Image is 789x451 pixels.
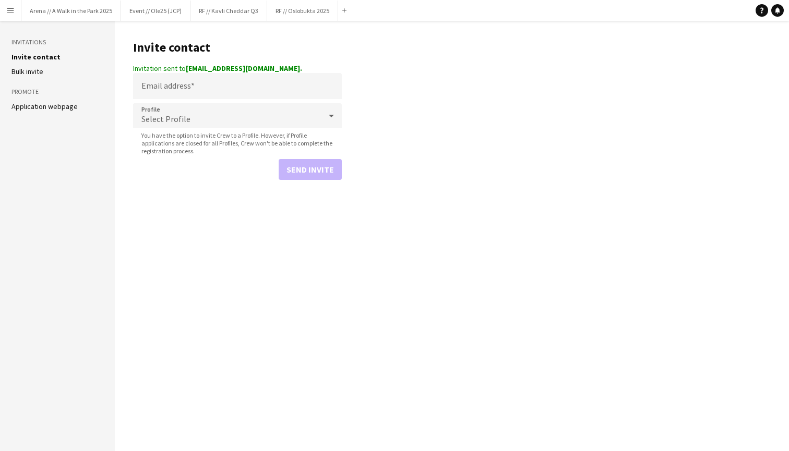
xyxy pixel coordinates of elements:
[190,1,267,21] button: RF // Kavli Cheddar Q3
[11,38,103,47] h3: Invitations
[186,64,302,73] strong: [EMAIL_ADDRESS][DOMAIN_NAME].
[133,64,342,73] div: Invitation sent to
[267,1,338,21] button: RF // Oslobukta 2025
[21,1,121,21] button: Arena // A Walk in the Park 2025
[121,1,190,21] button: Event // Ole25 (JCP)
[11,87,103,96] h3: Promote
[141,114,190,124] span: Select Profile
[11,67,43,76] a: Bulk invite
[11,52,61,62] a: Invite contact
[133,40,342,55] h1: Invite contact
[11,102,78,111] a: Application webpage
[133,131,342,155] span: You have the option to invite Crew to a Profile. However, if Profile applications are closed for ...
